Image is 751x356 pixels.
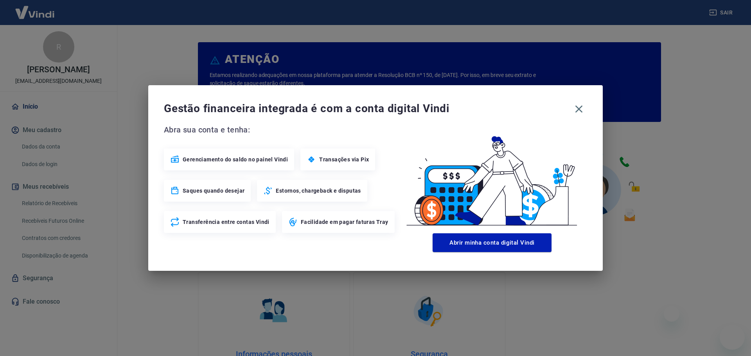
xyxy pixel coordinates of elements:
[183,187,244,195] span: Saques quando desejar
[397,123,587,230] img: Good Billing
[433,233,552,252] button: Abrir minha conta digital Vindi
[720,325,745,350] iframe: Botão para abrir a janela de mensagens
[164,101,571,116] span: Gestão financeira integrada é com a conta digital Vindi
[276,187,361,195] span: Estornos, chargeback e disputas
[183,156,288,163] span: Gerenciamento do saldo no painel Vindi
[164,123,397,136] span: Abra sua conta e tenha:
[301,218,388,226] span: Facilidade em pagar faturas Tray
[183,218,269,226] span: Transferência entre contas Vindi
[664,306,679,322] iframe: Fechar mensagem
[319,156,369,163] span: Transações via Pix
